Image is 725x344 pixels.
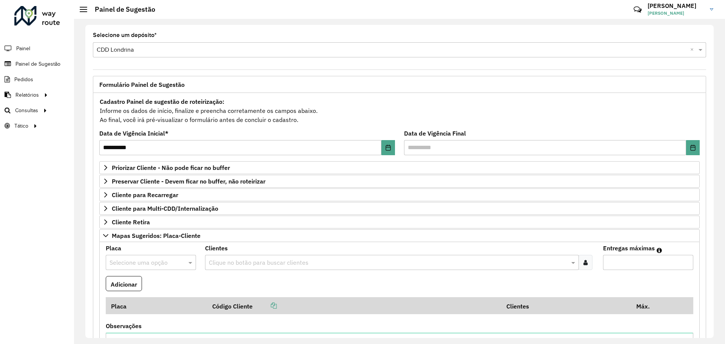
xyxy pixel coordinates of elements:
font: Consultas [15,108,38,113]
a: Cliente Retira [99,216,700,228]
a: Preservar Cliente - Devem ficar no buffer, não roteirizar [99,175,700,188]
font: Cliente para Multi-CDD/Internalização [112,205,218,212]
button: Escolha a data [381,140,395,155]
font: Priorizar Cliente - Não pode ficar no buffer [112,164,230,171]
a: Cliente para Multi-CDD/Internalização [99,202,700,215]
font: Tático [14,123,28,129]
font: Painel de Sugestão [95,5,155,14]
font: Formulário Painel de Sugestão [99,81,185,88]
font: Preservar Cliente - Devem ficar no buffer, não roteirizar [112,177,265,185]
em: Máximo de clientes que serão colocados na mesma rota com os clientes informados [657,247,662,253]
font: Máx. [636,302,650,310]
font: Observações [106,322,142,330]
font: Clientes [205,244,228,252]
a: Contato Rápido [629,2,646,18]
font: Ao final, você irá pré-visualizar o formulário antes de concluir o cadastro. [100,116,298,123]
font: [PERSON_NAME] [648,2,696,9]
button: Adicionar [106,276,142,292]
font: Data de Vigência Final [404,130,466,137]
font: Cliente para Recarregar [112,191,178,199]
font: Informe os dados de início, finalize e preencha corretamente os campos abaixo. [100,107,318,114]
font: Data de Vigência Inicial [99,130,165,137]
font: Mapas Sugeridos: Placa-Cliente [112,232,201,239]
a: Mapas Sugeridos: Placa-Cliente [99,229,700,242]
font: Cliente Retira [112,218,150,226]
font: Adicionar [111,280,137,288]
font: Placa [111,302,126,310]
font: Placa [106,244,121,252]
a: Cliente para Recarregar [99,188,700,201]
font: Relatórios [15,92,39,98]
font: Cadastro Painel de sugestão de roteirização: [100,98,224,105]
font: Selecione um depósito [93,32,154,38]
font: Pedidos [14,77,33,82]
a: Copiar [253,302,277,309]
font: [PERSON_NAME] [648,10,684,16]
font: Clientes [506,302,529,310]
a: Priorizar Cliente - Não pode ficar no buffer [99,161,700,174]
button: Escolha a data [686,140,700,155]
span: Clear all [690,45,697,54]
font: Entregas máximas [603,244,655,252]
font: Painel de Sugestão [15,61,60,67]
font: Painel [16,46,30,51]
font: Código Cliente [212,302,253,310]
